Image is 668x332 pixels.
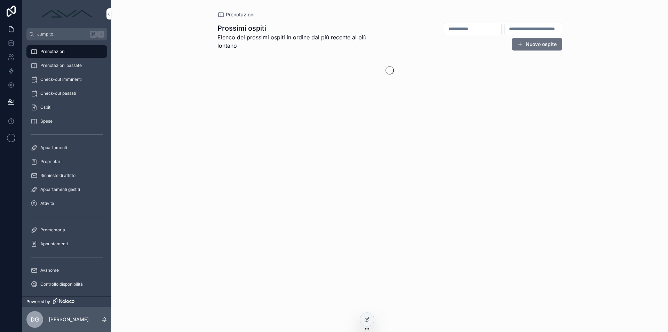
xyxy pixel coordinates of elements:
a: Prenotazioni [217,11,255,18]
span: Appartamenti gestiti [40,187,80,192]
a: Appartamenti [26,141,107,154]
h1: Prossimi ospiti [217,23,387,33]
a: Promemoria [26,224,107,236]
span: Powered by [26,299,50,304]
span: Prenotazioni [226,11,255,18]
a: Proprietari [26,155,107,168]
span: Controllo disponibilità [40,281,83,287]
a: Appuntamenti [26,238,107,250]
a: Richieste di affitto [26,169,107,182]
span: Appuntamenti [40,241,68,247]
a: Prenotazioni passate [26,59,107,72]
a: Controllo disponibilità [26,278,107,291]
a: Appartamenti gestiti [26,183,107,196]
span: Promemoria [40,227,65,233]
a: Avahome [26,264,107,277]
p: [PERSON_NAME] [49,316,89,323]
a: Prenotazioni [26,45,107,58]
a: Check-out passati [26,87,107,100]
a: Spese [26,115,107,128]
span: Attività [40,201,54,206]
img: App logo [39,8,95,20]
button: Nuovo ospite [512,38,562,51]
span: Prenotazioni [40,49,65,54]
span: Proprietari [40,159,62,164]
span: K [98,31,104,37]
span: DG [31,315,39,324]
span: Ospiti [40,105,51,110]
span: Elenco dei prossimi ospiti in ordine dal più recente al più lontano [217,33,387,50]
span: Spese [40,118,53,124]
span: Check-out imminenti [40,77,82,82]
a: Powered by [22,296,111,307]
span: Appartamenti [40,145,67,150]
span: Avahome [40,268,59,273]
span: Prenotazioni passate [40,63,82,68]
span: Jump to... [37,31,87,37]
button: Jump to...K [26,28,107,40]
a: Ospiti [26,101,107,114]
span: Richieste di affitto [40,173,75,178]
a: Check-out imminenti [26,73,107,86]
div: scrollable content [22,40,111,296]
a: Attività [26,197,107,210]
span: Check-out passati [40,91,76,96]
